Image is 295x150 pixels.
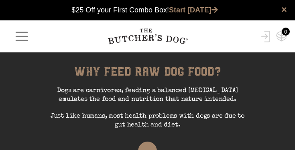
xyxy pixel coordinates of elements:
p: Dogs are carnivores, feeding a balanced [MEDICAL_DATA] emulates the food and nutrition that natur... [45,86,250,112]
h1: WHY FEED RAW DOG FOOD? [45,64,250,86]
a: close [281,5,287,14]
img: TBD_Cart-Empty.png [276,30,287,42]
a: Start [DATE] [169,6,218,14]
div: 0 [282,28,290,36]
p: Just like humans, most health problems with dogs are due to gut health and diet. [45,112,250,138]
